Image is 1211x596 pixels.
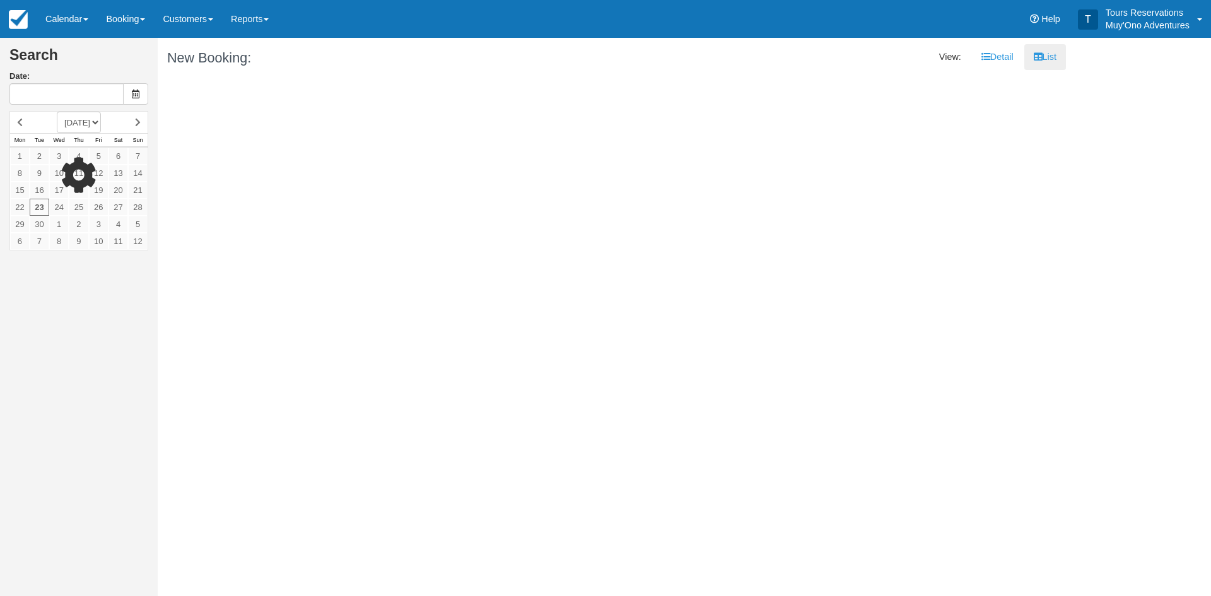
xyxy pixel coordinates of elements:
a: List [1024,44,1066,70]
a: Detail [972,44,1023,70]
p: Tours Reservations [1106,6,1190,19]
label: Date: [9,71,148,83]
span: Help [1041,14,1060,24]
i: Help [1030,15,1039,23]
div: T [1078,9,1098,30]
h1: New Booking: [167,50,602,66]
p: Muy'Ono Adventures [1106,19,1190,32]
img: checkfront-main-nav-mini-logo.png [9,10,28,29]
h2: Search [9,47,148,71]
li: View: [930,44,971,70]
a: 23 [30,199,49,216]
